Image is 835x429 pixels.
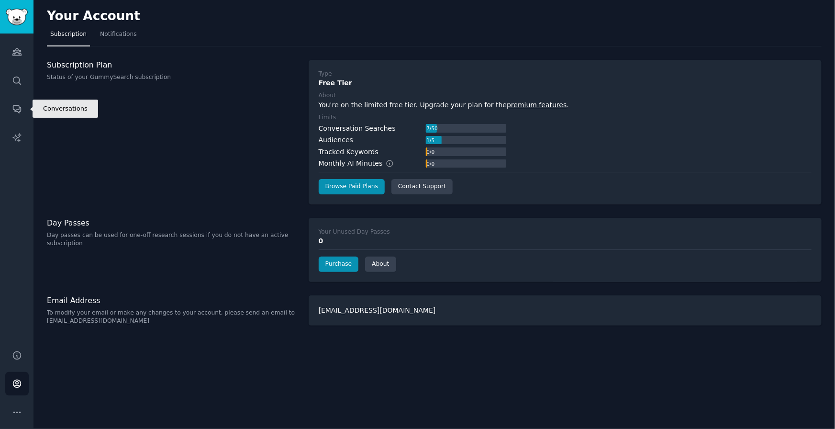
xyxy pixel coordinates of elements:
[365,257,396,272] a: About
[50,30,87,39] span: Subscription
[319,179,385,194] a: Browse Paid Plans
[319,113,336,122] div: Limits
[319,257,359,272] a: Purchase
[100,30,137,39] span: Notifications
[319,135,353,145] div: Audiences
[426,136,435,145] div: 1 / 5
[319,91,336,100] div: About
[319,147,379,157] div: Tracked Keywords
[319,228,390,237] div: Your Unused Day Passes
[47,27,90,46] a: Subscription
[319,78,812,88] div: Free Tier
[47,73,299,82] p: Status of your GummySearch subscription
[47,9,140,24] h2: Your Account
[319,158,404,169] div: Monthly AI Minutes
[426,159,435,168] div: 0 / 0
[507,101,567,109] a: premium features
[426,147,435,156] div: 0 / 0
[47,295,299,305] h3: Email Address
[6,9,28,25] img: GummySearch logo
[391,179,453,194] a: Contact Support
[319,124,396,134] div: Conversation Searches
[47,309,299,326] p: To modify your email or make any changes to your account, please send an email to [EMAIL_ADDRESS]...
[47,60,299,70] h3: Subscription Plan
[309,295,822,326] div: [EMAIL_ADDRESS][DOMAIN_NAME]
[47,218,299,228] h3: Day Passes
[426,124,439,133] div: 7 / 50
[319,100,812,110] div: You're on the limited free tier. Upgrade your plan for the .
[319,70,332,79] div: Type
[97,27,140,46] a: Notifications
[319,236,812,246] div: 0
[47,231,299,248] p: Day passes can be used for one-off research sessions if you do not have an active subscription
